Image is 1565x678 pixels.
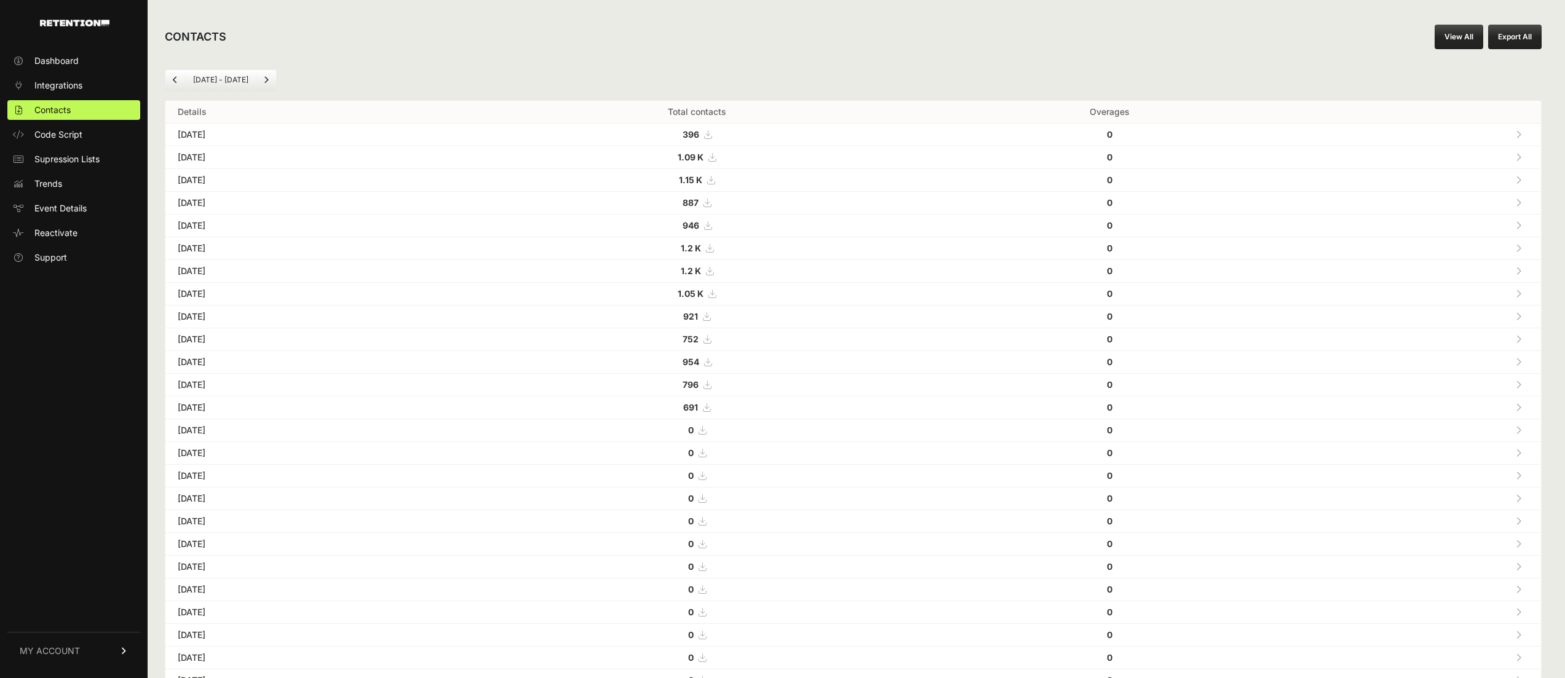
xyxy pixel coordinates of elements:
strong: 796 [683,379,699,390]
td: [DATE] [165,169,465,192]
strong: 0 [1107,175,1112,185]
strong: 752 [683,334,699,344]
strong: 1.2 K [681,243,701,253]
a: Contacts [7,100,140,120]
span: Contacts [34,104,71,116]
a: View All [1435,25,1483,49]
td: [DATE] [165,351,465,374]
td: [DATE] [165,442,465,465]
strong: 0 [1107,584,1112,594]
strong: 946 [683,220,699,231]
a: 1.2 K [681,243,713,253]
strong: 0 [1107,357,1112,367]
strong: 0 [1107,334,1112,344]
strong: 0 [1107,493,1112,503]
h2: CONTACTS [165,28,226,45]
strong: 0 [688,493,694,503]
strong: 954 [683,357,699,367]
span: Dashboard [34,55,79,67]
strong: 691 [683,402,698,412]
strong: 0 [688,607,694,617]
li: [DATE] - [DATE] [185,75,256,85]
a: 1.2 K [681,266,713,276]
span: Reactivate [34,227,77,239]
td: [DATE] [165,419,465,442]
td: [DATE] [165,328,465,351]
a: Reactivate [7,223,140,243]
a: 954 [683,357,711,367]
strong: 0 [1107,516,1112,526]
strong: 0 [1107,447,1112,458]
th: Overages [929,101,1290,124]
span: Event Details [34,202,87,215]
th: Total contacts [465,101,929,124]
td: [DATE] [165,647,465,669]
strong: 0 [688,470,694,481]
strong: 0 [688,516,694,526]
span: Supression Lists [34,153,100,165]
strong: 1.09 K [678,152,703,162]
td: [DATE] [165,396,465,419]
td: [DATE] [165,510,465,533]
strong: 0 [1107,197,1112,208]
strong: 0 [688,652,694,663]
a: 796 [683,379,711,390]
span: Code Script [34,128,82,141]
strong: 1.15 K [679,175,702,185]
td: [DATE] [165,124,465,146]
td: [DATE] [165,578,465,601]
td: [DATE] [165,192,465,215]
strong: 1.05 K [678,288,703,299]
a: Event Details [7,199,140,218]
strong: 887 [683,197,699,208]
strong: 0 [688,447,694,458]
a: Next [256,70,276,90]
a: Code Script [7,125,140,144]
td: [DATE] [165,601,465,624]
strong: 396 [683,129,699,140]
strong: 0 [1107,243,1112,253]
a: Dashboard [7,51,140,71]
a: 396 [683,129,711,140]
td: [DATE] [165,465,465,487]
a: 946 [683,220,711,231]
button: Export All [1488,25,1542,49]
strong: 1.2 K [681,266,701,276]
td: [DATE] [165,556,465,578]
span: Support [34,251,67,264]
strong: 0 [1107,470,1112,481]
strong: 0 [1107,402,1112,412]
strong: 0 [1107,311,1112,321]
span: Trends [34,178,62,190]
td: [DATE] [165,260,465,283]
a: Previous [165,70,185,90]
a: 752 [683,334,711,344]
a: 691 [683,402,710,412]
td: [DATE] [165,215,465,237]
strong: 0 [688,561,694,572]
td: [DATE] [165,374,465,396]
a: 921 [683,311,710,321]
img: Retention.com [40,20,109,26]
a: Integrations [7,76,140,95]
strong: 0 [1107,561,1112,572]
strong: 0 [1107,538,1112,549]
td: [DATE] [165,533,465,556]
strong: 0 [1107,129,1112,140]
strong: 0 [1107,266,1112,276]
strong: 0 [1107,288,1112,299]
a: 1.05 K [678,288,716,299]
a: MY ACCOUNT [7,632,140,669]
a: 1.15 K [679,175,715,185]
strong: 0 [1107,607,1112,617]
td: [DATE] [165,487,465,510]
span: MY ACCOUNT [20,645,80,657]
td: [DATE] [165,237,465,260]
strong: 0 [1107,425,1112,435]
a: Support [7,248,140,267]
strong: 0 [1107,629,1112,640]
td: [DATE] [165,283,465,305]
strong: 0 [688,538,694,549]
strong: 0 [1107,220,1112,231]
td: [DATE] [165,624,465,647]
